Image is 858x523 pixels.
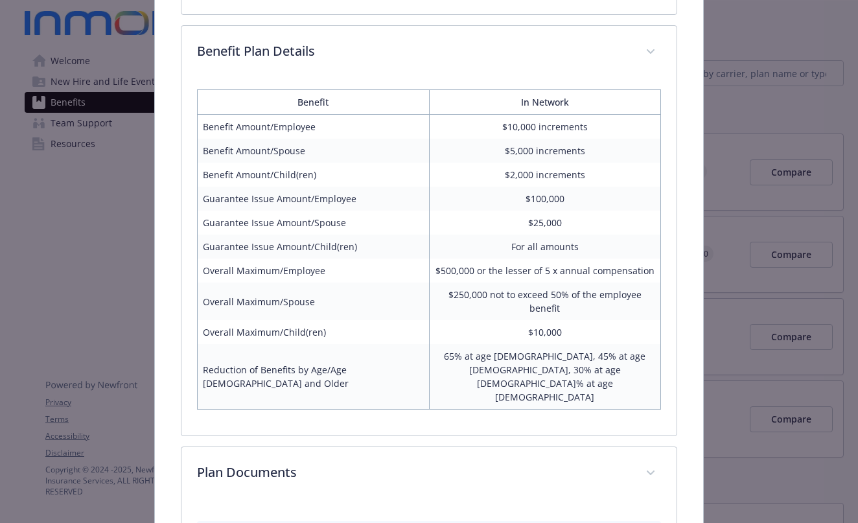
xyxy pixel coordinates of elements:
td: Benefit Amount/Spouse [198,139,429,163]
td: For all amounts [429,235,660,259]
td: $500,000 or the lesser of 5 x annual compensation [429,259,660,283]
td: $2,000 increments [429,163,660,187]
td: Guarantee Issue Amount/Child(ren) [198,235,429,259]
td: $25,000 [429,211,660,235]
td: Guarantee Issue Amount/Spouse [198,211,429,235]
td: 65% at age [DEMOGRAPHIC_DATA], 45% at age [DEMOGRAPHIC_DATA], 30% at age [DEMOGRAPHIC_DATA]% at a... [429,344,660,410]
td: $250,000 not to exceed 50% of the employee benefit [429,283,660,320]
td: Overall Maximum/Spouse [198,283,429,320]
td: Overall Maximum/Employee [198,259,429,283]
div: Benefit Plan Details [181,79,676,436]
div: Benefit Plan Details [181,26,676,79]
p: Plan Documents [197,463,629,482]
td: $100,000 [429,187,660,211]
p: Benefit Plan Details [197,41,629,61]
td: Overall Maximum/Child(ren) [198,320,429,344]
td: Benefit Amount/Employee [198,115,429,139]
td: Guarantee Issue Amount/Employee [198,187,429,211]
td: $10,000 [429,320,660,344]
th: In Network [429,90,660,115]
td: $10,000 increments [429,115,660,139]
div: Plan Documents [181,447,676,500]
th: Benefit [198,90,429,115]
td: Benefit Amount/Child(ren) [198,163,429,187]
td: $5,000 increments [429,139,660,163]
td: Reduction of Benefits by Age/Age [DEMOGRAPHIC_DATA] and Older [198,344,429,410]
